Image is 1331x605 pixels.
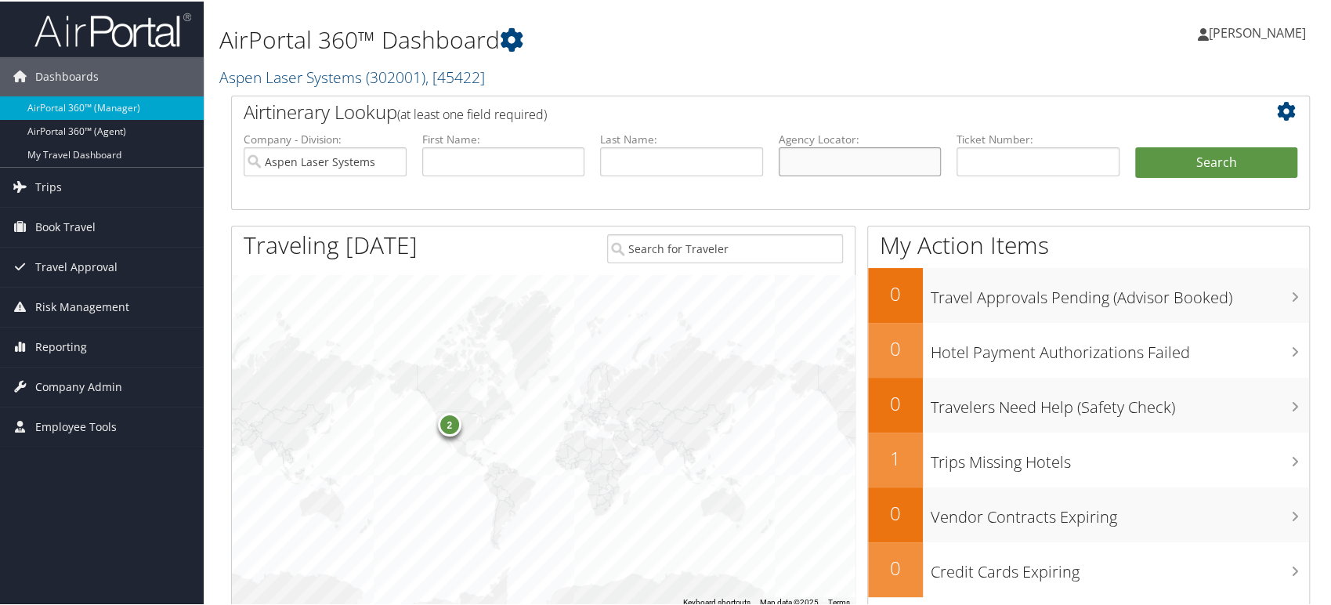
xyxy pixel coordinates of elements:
h1: Traveling [DATE] [244,227,418,260]
span: (at least one field required) [397,104,547,121]
a: Aspen Laser Systems [219,65,485,86]
h2: 0 [868,498,923,525]
a: 0Credit Cards Expiring [868,541,1309,596]
h3: Credit Cards Expiring [931,552,1309,581]
h3: Travelers Need Help (Safety Check) [931,387,1309,417]
h3: Travel Approvals Pending (Advisor Booked) [931,277,1309,307]
label: Agency Locator: [779,130,942,146]
a: 0Travel Approvals Pending (Advisor Booked) [868,266,1309,321]
label: Ticket Number: [957,130,1119,146]
label: Last Name: [600,130,763,146]
h2: 1 [868,444,923,470]
a: 0Hotel Payment Authorizations Failed [868,321,1309,376]
span: ( 302001 ) [366,65,425,86]
span: Trips [35,166,62,205]
div: 2 [438,411,461,435]
h2: 0 [868,389,923,415]
span: Travel Approval [35,246,118,285]
span: Company Admin [35,366,122,405]
button: Search [1135,146,1298,177]
img: airportal-logo.png [34,10,191,47]
span: Reporting [35,326,87,365]
label: Company - Division: [244,130,407,146]
h2: 0 [868,279,923,306]
h2: Airtinerary Lookup [244,97,1207,124]
a: 1Trips Missing Hotels [868,431,1309,486]
label: First Name: [422,130,585,146]
span: , [ 45422 ] [425,65,485,86]
input: Search for Traveler [607,233,843,262]
span: Risk Management [35,286,129,325]
span: Dashboards [35,56,99,95]
span: Book Travel [35,206,96,245]
a: 0Vendor Contracts Expiring [868,486,1309,541]
span: Map data ©2025 [760,596,819,605]
h1: AirPortal 360™ Dashboard [219,22,954,55]
a: [PERSON_NAME] [1198,8,1322,55]
h3: Vendor Contracts Expiring [931,497,1309,527]
h2: 0 [868,553,923,580]
span: Employee Tools [35,406,117,445]
span: [PERSON_NAME] [1209,23,1306,40]
a: 0Travelers Need Help (Safety Check) [868,376,1309,431]
h3: Hotel Payment Authorizations Failed [931,332,1309,362]
h2: 0 [868,334,923,360]
h1: My Action Items [868,227,1309,260]
h3: Trips Missing Hotels [931,442,1309,472]
a: Terms (opens in new tab) [828,596,850,605]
